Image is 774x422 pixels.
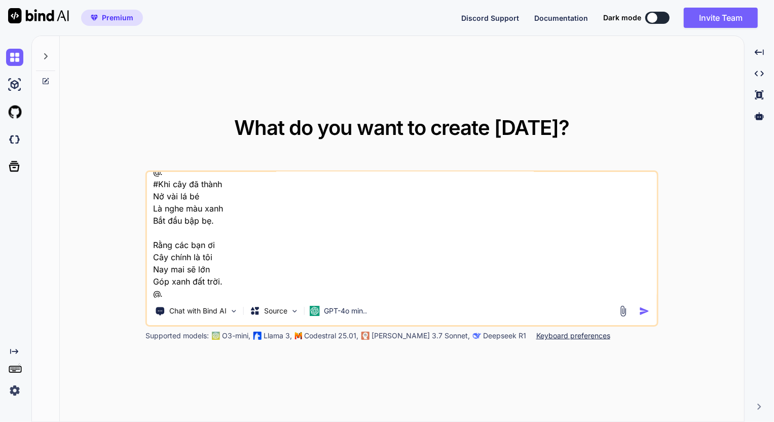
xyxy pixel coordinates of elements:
[534,13,588,23] button: Documentation
[603,13,641,23] span: Dark mode
[310,306,320,316] img: GPT-4o mini
[372,331,470,341] p: [PERSON_NAME] 3.7 Sonnet,
[264,306,287,316] p: Source
[6,76,23,93] img: ai-studio
[639,306,650,316] img: icon
[81,10,143,26] button: premiumPremium
[536,331,610,341] p: Keyboard preferences
[361,332,370,340] img: claude
[6,131,23,148] img: darkCloudIdeIcon
[483,331,526,341] p: Deepseek R1
[684,8,758,28] button: Invite Team
[147,172,657,298] textarea: # Khi đang là hạt Cầm trong tay mình Chưa gieo xuống đất [GEOGRAPHIC_DATA] nằm lặng thinh. Khi hạ...
[290,307,299,315] img: Pick Models
[8,8,69,23] img: Bind AI
[102,13,133,23] span: Premium
[461,14,519,22] span: Discord Support
[234,115,569,140] span: What do you want to create [DATE]?
[253,332,262,340] img: Llama2
[222,331,250,341] p: O3-mini,
[304,331,358,341] p: Codestral 25.01,
[324,306,367,316] p: GPT-4o min..
[6,382,23,399] img: settings
[264,331,292,341] p: Llama 3,
[6,49,23,66] img: chat
[6,103,23,121] img: githubLight
[169,306,227,316] p: Chat with Bind AI
[145,331,209,341] p: Supported models:
[617,305,629,317] img: attachment
[91,15,98,21] img: premium
[461,13,519,23] button: Discord Support
[534,14,588,22] span: Documentation
[295,332,302,339] img: Mistral-AI
[473,332,481,340] img: claude
[212,332,220,340] img: GPT-4
[230,307,238,315] img: Pick Tools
